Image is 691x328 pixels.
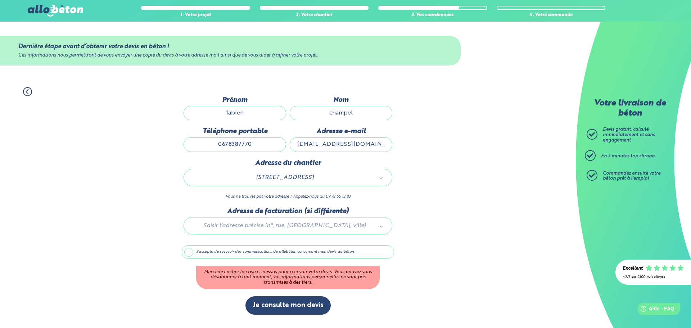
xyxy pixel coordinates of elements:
[184,137,286,152] input: ex : 0642930817
[191,173,385,182] a: [STREET_ADDRESS]
[290,106,392,120] input: Quel est votre nom de famille ?
[184,159,392,167] label: Adresse du chantier
[18,53,442,58] div: Ces informations nous permettront de vous envoyer une copie du devis à votre adresse mail ainsi q...
[497,13,605,18] div: 4. Votre commande
[28,5,83,17] img: allobéton
[378,13,487,18] div: 3. Vos coordonnées
[290,137,392,152] input: ex : contact@allobeton.fr
[182,245,394,259] label: J'accepte de recevoir des communications de allobéton concernant mon devis de béton.
[141,13,250,18] div: 1. Votre projet
[184,96,286,104] label: Prénom
[194,173,375,182] span: [STREET_ADDRESS]
[627,300,683,320] iframe: Help widget launcher
[184,193,392,200] p: Vous ne trouvez pas votre adresse ? Appelez-nous au 09 72 55 12 83
[290,127,392,135] label: Adresse e-mail
[245,296,331,315] button: Je consulte mon devis
[260,13,369,18] div: 2. Votre chantier
[290,96,392,104] label: Nom
[196,266,380,289] div: Merci de cocher la case ci-dessus pour recevoir votre devis. Vous pouvez vous désabonner à tout m...
[184,127,286,135] label: Téléphone portable
[184,106,286,120] input: Quel est votre prénom ?
[18,43,442,50] div: Dernière étape avant d’obtenir votre devis en béton !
